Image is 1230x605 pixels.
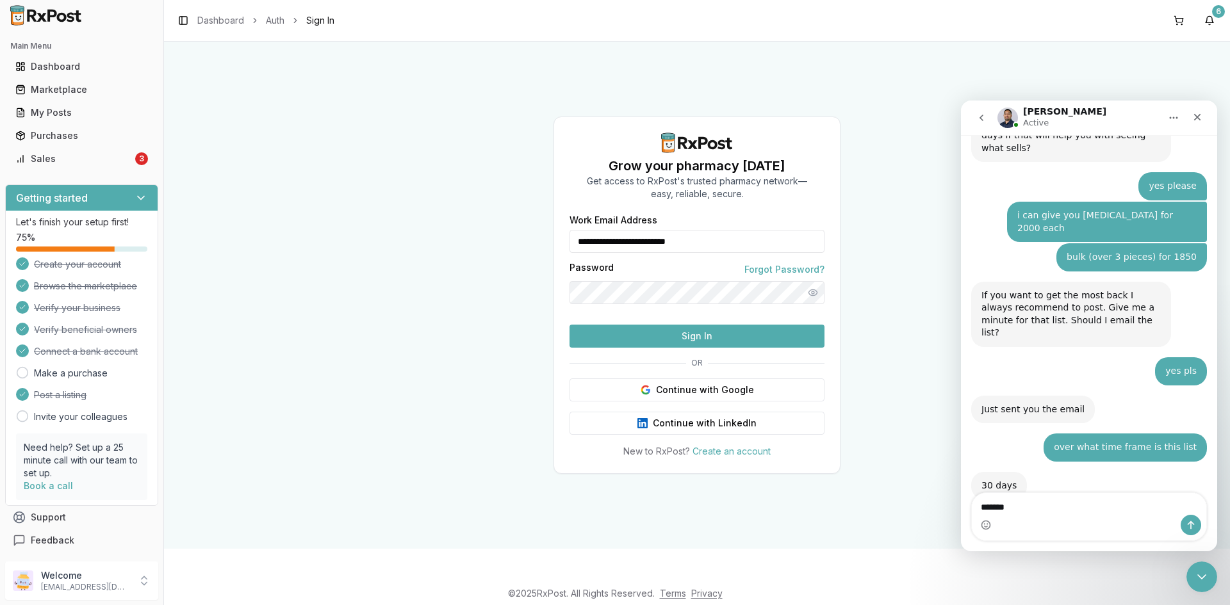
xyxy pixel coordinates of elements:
[306,14,334,27] span: Sign In
[10,147,153,170] a: Sales3
[691,588,723,599] a: Privacy
[15,83,148,96] div: Marketplace
[570,412,824,435] button: Continue with LinkedIn
[24,441,140,480] p: Need help? Set up a 25 minute call with our team to set up.
[16,231,35,244] span: 75 %
[197,14,334,27] nav: breadcrumb
[623,446,690,456] span: New to RxPost?
[801,281,824,304] button: Show password
[34,410,127,423] a: Invite your colleagues
[41,582,130,592] p: [EMAIL_ADDRESS][DOMAIN_NAME]
[660,588,686,599] a: Terms
[10,124,153,147] a: Purchases
[5,529,158,552] button: Feedback
[15,129,148,142] div: Purchases
[637,418,648,428] img: LinkedIn
[10,41,153,51] h2: Main Menu
[266,14,284,27] a: Auth
[693,446,771,456] a: Create an account
[686,358,708,368] span: OR
[5,125,158,146] button: Purchases
[961,101,1217,551] iframe: Intercom live chat
[197,14,244,27] a: Dashboard
[5,506,158,529] button: Support
[1199,10,1220,31] button: 6
[5,102,158,123] button: My Posts
[5,56,158,77] button: Dashboard
[34,258,121,271] span: Create your account
[34,389,86,401] span: Post a listing
[570,378,824,401] button: Continue with Google
[34,367,108,380] a: Make a purchase
[656,133,738,153] img: RxPost Logo
[5,5,87,26] img: RxPost Logo
[13,570,33,591] img: User avatar
[135,152,148,165] div: 3
[1212,5,1225,18] div: 6
[16,216,147,229] p: Let's finish your setup first!
[641,385,651,395] img: Google
[34,302,120,314] span: Verify your business
[16,190,88,206] h3: Getting started
[10,101,153,124] a: My Posts
[5,79,158,100] button: Marketplace
[10,78,153,101] a: Marketplace
[15,60,148,73] div: Dashboard
[15,152,133,165] div: Sales
[34,280,137,293] span: Browse the marketplace
[570,263,614,276] label: Password
[570,216,824,225] label: Work Email Address
[587,175,807,200] p: Get access to RxPost's trusted pharmacy network— easy, reliable, secure.
[10,55,153,78] a: Dashboard
[24,480,73,491] a: Book a call
[34,345,138,358] span: Connect a bank account
[31,534,74,547] span: Feedback
[587,157,807,175] h1: Grow your pharmacy [DATE]
[34,323,137,336] span: Verify beneficial owners
[744,263,824,276] a: Forgot Password?
[15,106,148,119] div: My Posts
[570,325,824,348] button: Sign In
[5,149,158,169] button: Sales3
[1186,561,1217,592] iframe: Intercom live chat
[41,569,130,582] p: Welcome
